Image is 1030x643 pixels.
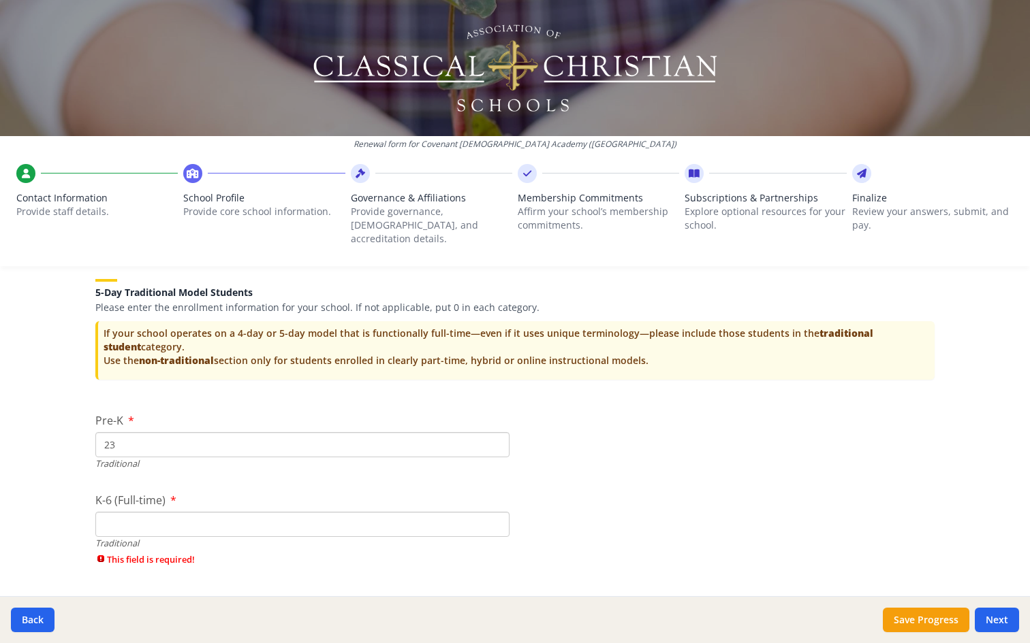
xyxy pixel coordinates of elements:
[852,191,1014,205] span: Finalize
[852,205,1014,232] p: Review your answers, submit, and pay.
[518,205,679,232] p: Affirm your school’s membership commitments.
[351,191,512,205] span: Governance & Affiliations
[16,205,178,218] p: Provide staff details.
[95,287,935,297] h5: 5-Day Traditional Model Students
[311,20,719,116] img: Logo
[95,553,510,566] span: This field is required!
[685,205,846,232] p: Explore optional resources for your school.
[518,191,679,205] span: Membership Commitments
[95,457,510,470] div: Traditional
[183,191,345,205] span: School Profile
[95,493,166,508] span: K-6 (Full-time)
[16,191,178,205] span: Contact Information
[104,327,929,367] p: If your school operates on a 4-day or 5-day model that is functionally full-time—even if it uses ...
[975,608,1019,632] button: Next
[139,354,214,367] strong: non-traditional
[685,191,846,205] span: Subscriptions & Partnerships
[351,205,512,246] p: Provide governance, [DEMOGRAPHIC_DATA], and accreditation details.
[95,413,123,428] span: Pre-K
[183,205,345,218] p: Provide core school information.
[95,537,510,550] div: Traditional
[104,327,873,353] strong: traditional student
[95,301,935,314] p: Please enter the enrollment information for your school. If not applicable, put 0 in each category.
[11,608,54,632] button: Back
[883,608,969,632] button: Save Progress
